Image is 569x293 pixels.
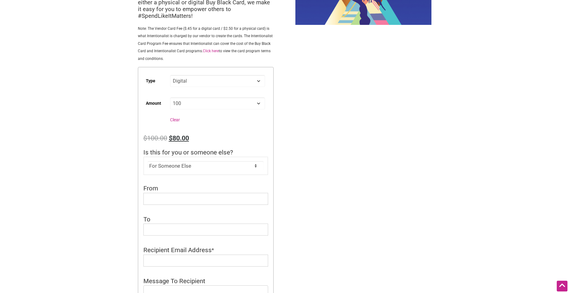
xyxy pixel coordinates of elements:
span: $ [169,134,173,142]
div: Scroll Back to Top [557,281,567,291]
bdi: 100.00 [143,134,167,142]
label: Amount [146,96,161,110]
span: $ [143,134,147,142]
input: Recipient Email Address [143,255,268,267]
a: Clear options [170,117,180,122]
span: From [143,185,158,192]
bdi: 80.00 [169,134,189,142]
a: Click here [203,49,219,53]
span: Recipient Email Address [143,246,212,254]
span: Is this for you or someone else? [143,149,233,156]
span: Note: The Vendor Card Fee ($.45 for a digital card / $2.50 for a physical card) is what Intention... [138,26,273,61]
span: Message To Recipient [143,277,205,285]
select: Is this for you or someone else? [148,161,264,170]
input: To [143,224,268,236]
label: Type [146,74,155,88]
span: To [143,216,150,223]
input: From [143,193,268,205]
